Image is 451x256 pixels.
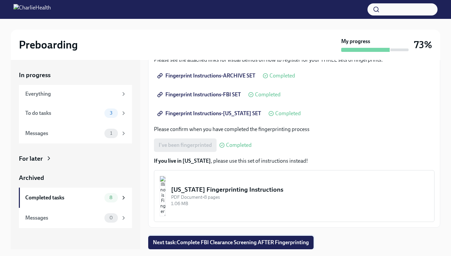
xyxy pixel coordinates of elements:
[25,194,102,201] div: Completed tasks
[154,88,246,101] a: Fingerprint Instructions-FBI SET
[25,214,102,222] div: Messages
[154,107,266,120] a: Fingerprint Instructions-[US_STATE] SET
[154,56,434,64] p: Please see the attached links for visual demos on how to register for your THREE sets of fingerpr...
[148,236,314,249] button: Next task:Complete FBI Clearance Screening AFTER Fingerprinting
[19,123,132,143] a: Messages1
[19,38,78,52] h2: Preboarding
[19,71,132,79] a: In progress
[159,72,255,79] span: Fingerprint Instructions-ARCHIVE SET
[19,208,132,228] a: Messages0
[154,157,434,165] p: , please use this set of instructions instead!
[160,176,166,216] img: Illinois Fingerprinting Instructions
[171,194,429,200] div: PDF Document • 8 pages
[414,39,432,51] h3: 73%
[159,110,261,117] span: Fingerprint Instructions-[US_STATE] SET
[19,85,132,103] a: Everything
[25,130,102,137] div: Messages
[154,170,434,222] button: [US_STATE] Fingerprinting InstructionsPDF Document•8 pages1.06 MB
[19,188,132,208] a: Completed tasks8
[275,111,301,116] span: Completed
[159,91,241,98] span: Fingerprint Instructions-FBI SET
[106,131,116,136] span: 1
[171,200,429,207] div: 1.06 MB
[105,195,117,200] span: 8
[19,154,43,163] div: For later
[19,154,132,163] a: For later
[269,73,295,78] span: Completed
[226,142,252,148] span: Completed
[341,38,370,45] strong: My progress
[19,173,132,182] a: Archived
[25,109,102,117] div: To do tasks
[106,110,117,116] span: 3
[13,4,51,15] img: CharlieHealth
[154,158,211,164] strong: If you live in [US_STATE]
[171,185,429,194] div: [US_STATE] Fingerprinting Instructions
[154,69,260,83] a: Fingerprint Instructions-ARCHIVE SET
[153,239,309,246] span: Next task : Complete FBI Clearance Screening AFTER Fingerprinting
[154,126,434,133] p: Please confirm when you have completed the fingerprinting process
[25,90,118,98] div: Everything
[105,215,117,220] span: 0
[19,103,132,123] a: To do tasks3
[255,92,281,97] span: Completed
